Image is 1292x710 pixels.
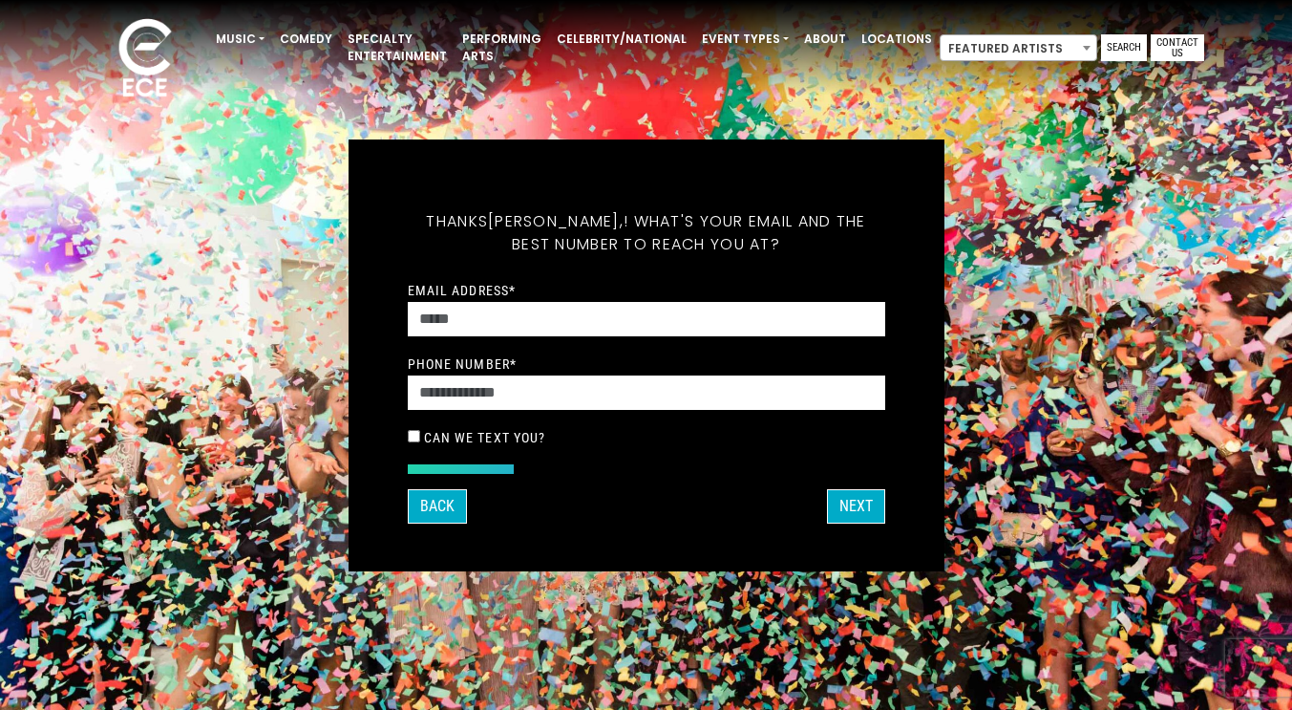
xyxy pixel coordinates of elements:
a: Contact Us [1151,34,1204,61]
h5: Thanks ! What's your email and the best number to reach you at? [408,187,885,279]
button: Back [408,489,467,524]
a: Music [208,23,272,55]
a: Celebrity/National [549,23,694,55]
span: Featured Artists [940,34,1097,61]
label: Can we text you? [424,429,546,446]
span: [PERSON_NAME], [488,210,624,232]
span: Featured Artists [941,35,1096,62]
a: Comedy [272,23,340,55]
a: Specialty Entertainment [340,23,455,73]
a: Locations [854,23,940,55]
a: Search [1101,34,1147,61]
a: Event Types [694,23,796,55]
a: Performing Arts [455,23,549,73]
img: ece_new_logo_whitev2-1.png [97,13,193,106]
label: Email Address [408,282,517,299]
label: Phone Number [408,355,518,373]
button: Next [827,489,885,524]
a: About [796,23,854,55]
